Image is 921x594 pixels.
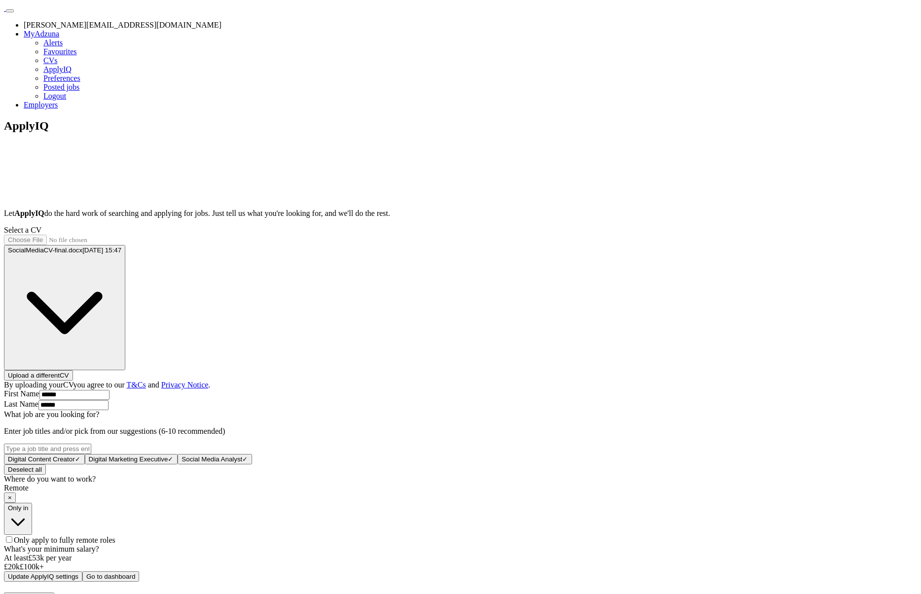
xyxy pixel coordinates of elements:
label: Select a CV [4,226,41,234]
a: Logout [43,92,66,100]
span: Digital Marketing Executive [89,455,168,463]
p: Enter job titles and/or pick from our suggestions (6-10 recommended) [4,427,917,436]
button: Update ApplyIQ settings [4,571,82,582]
span: ✓ [242,455,248,463]
a: Posted jobs [43,83,79,91]
span: £ 20 k [4,562,20,571]
button: Go to dashboard [82,571,139,582]
label: What's your minimum salary? [4,545,99,553]
button: × [4,492,16,503]
label: Last Name [4,400,38,408]
span: £ 100 k+ [20,562,44,571]
button: SocialMediaCV-final.docx[DATE] 15:47 [4,245,125,370]
a: ApplyIQ [43,65,72,73]
button: Toggle main navigation menu [6,9,14,12]
li: [PERSON_NAME][EMAIL_ADDRESS][DOMAIN_NAME] [24,21,917,30]
a: T&Cs [127,381,146,389]
span: SocialMediaCV-final.docx [8,246,82,254]
span: × [8,494,12,501]
button: Upload a differentCV [4,370,73,381]
span: Only apply to fully remote roles [14,536,115,544]
button: Only in [4,503,32,535]
span: £ 53k [28,554,44,562]
span: per year [46,554,72,562]
span: Social Media Analyst [182,455,242,463]
a: Preferences [43,74,80,82]
span: At least [4,554,28,562]
strong: ApplyIQ [14,209,44,217]
a: Alerts [43,38,63,47]
label: What job are you looking for? [4,410,99,419]
input: Only apply to fully remote roles [6,536,12,543]
label: First Name [4,389,39,398]
span: Digital Content Creator [8,455,75,463]
p: Let do the hard work of searching and applying for jobs. Just tell us what you're looking for, an... [4,209,917,218]
span: Only in [8,504,28,512]
div: Remote [4,484,917,492]
a: CVs [43,56,57,65]
span: [DATE] 15:47 [82,246,121,254]
label: Where do you want to work? [4,475,96,483]
a: Favourites [43,47,77,56]
button: Digital Marketing Executive✓ [85,454,178,464]
div: By uploading your CV you agree to our and . [4,381,917,389]
h1: ApplyIQ [4,119,917,133]
button: Social Media Analyst✓ [178,454,252,464]
span: ✓ [168,455,173,463]
button: Digital Content Creator✓ [4,454,85,464]
a: Employers [24,101,58,109]
a: MyAdzuna [24,30,59,38]
a: Privacy Notice [161,381,209,389]
button: Deselect all [4,464,46,475]
input: Type a job title and press enter [4,444,91,454]
span: ✓ [75,455,80,463]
